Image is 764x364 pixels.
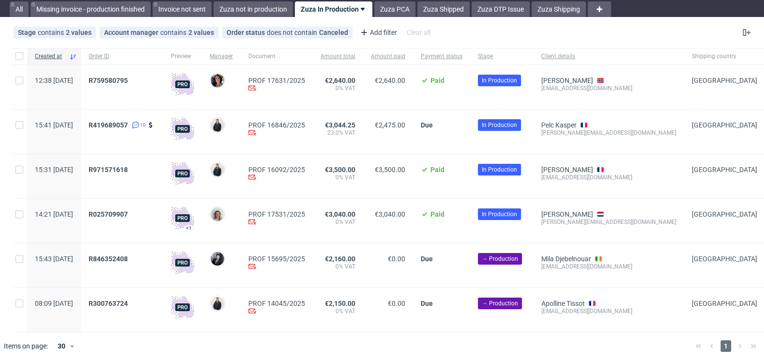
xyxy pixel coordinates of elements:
span: Due [421,121,433,129]
span: 15:41 [DATE] [35,121,73,129]
a: PROF 16092/2025 [248,166,305,174]
span: In Production [482,210,517,219]
span: Account manager [104,29,160,36]
span: Paid [430,166,444,174]
span: [GEOGRAPHIC_DATA] [692,166,757,174]
span: Manager [210,52,233,61]
a: All [10,1,29,17]
span: Amount paid [371,52,405,61]
span: Due [421,255,433,263]
a: Zuza PCA [374,1,415,17]
span: Items on page: [4,341,48,351]
a: PROF 17631/2025 [248,77,305,84]
span: Due [421,300,433,307]
div: [EMAIL_ADDRESS][DOMAIN_NAME] [541,174,676,181]
a: R846352408 [89,255,130,263]
span: → Production [482,254,518,263]
span: In Production [482,165,517,174]
a: R759580795 [89,77,130,84]
img: pro-icon.017ec5509f39f3e742e3.png [171,73,194,96]
div: 30 [52,339,69,353]
img: Monika Poźniak [211,207,224,221]
a: [PERSON_NAME] [541,166,593,174]
img: Adrian Margula [211,163,224,176]
span: Created at [35,52,65,61]
span: Shipping country [692,52,757,61]
a: PROF 14045/2025 [248,300,305,307]
div: 2 values [66,29,92,36]
img: pro-icon.017ec5509f39f3e742e3.png [171,162,194,185]
span: 0% VAT [321,174,355,181]
a: Zuza DTP Issue [472,1,530,17]
a: [PERSON_NAME] [541,77,593,84]
span: €2,150.00 [325,300,355,307]
span: Paid [430,210,444,218]
span: R846352408 [89,255,128,263]
span: contains [38,29,66,36]
span: 0% VAT [321,263,355,270]
img: pro-icon.017ec5509f39f3e742e3.png [171,206,194,230]
a: [PERSON_NAME] [541,210,593,218]
span: €2,640.00 [325,77,355,84]
span: Payment status [421,52,462,61]
img: Philippe Dubuy [211,252,224,266]
span: €3,500.00 [375,166,405,174]
span: Client details [541,52,676,61]
span: → Production [482,299,518,308]
span: R419689057 [89,121,128,129]
span: 08:09 [DATE] [35,300,73,307]
span: €2,160.00 [325,255,355,263]
span: Preview [171,52,194,61]
a: R300763724 [89,300,130,307]
span: R759580795 [89,77,128,84]
span: R971571618 [89,166,128,174]
span: [GEOGRAPHIC_DATA] [692,300,757,307]
span: Stage [18,29,38,36]
span: 14:21 [DATE] [35,210,73,218]
span: 0% VAT [321,218,355,226]
a: 10 [130,121,146,129]
span: Amount total [321,52,355,61]
span: €3,040.00 [325,210,355,218]
a: Zuza Shipping [532,1,586,17]
a: Zuza Shipped [417,1,470,17]
span: [GEOGRAPHIC_DATA] [692,255,757,263]
span: [GEOGRAPHIC_DATA] [692,77,757,84]
a: R025709907 [89,210,130,218]
span: Paid [430,77,444,84]
span: Order status [227,29,267,36]
div: [PERSON_NAME][EMAIL_ADDRESS][DOMAIN_NAME] [541,129,676,137]
img: pro-icon.017ec5509f39f3e742e3.png [171,251,194,274]
span: €2,640.00 [375,77,405,84]
span: 0% VAT [321,307,355,315]
img: Moreno Martinez Cristina [211,74,224,87]
div: Canceled [319,29,348,36]
span: Document [248,52,305,61]
a: Pelc Kasper [541,121,577,129]
a: R971571618 [89,166,130,174]
span: €3,040.00 [375,210,405,218]
span: 15:43 [DATE] [35,255,73,263]
div: 2 values [188,29,214,36]
a: PROF 15695/2025 [248,255,305,263]
a: R419689057 [89,121,130,129]
span: Stage [478,52,526,61]
span: €0.00 [388,255,405,263]
span: In Production [482,76,517,85]
span: R025709907 [89,210,128,218]
span: In Production [482,121,517,129]
span: €3,044.25 [325,121,355,129]
span: €2,475.00 [375,121,405,129]
div: [EMAIL_ADDRESS][DOMAIN_NAME] [541,84,676,92]
img: pro-icon.017ec5509f39f3e742e3.png [171,296,194,319]
img: pro-icon.017ec5509f39f3e742e3.png [171,117,194,141]
div: Clear all [405,26,432,39]
span: does not contain [267,29,319,36]
img: Adrian Margula [211,297,224,310]
a: Apolline Tissot [541,300,585,307]
span: R300763724 [89,300,128,307]
div: [PERSON_NAME][EMAIL_ADDRESS][DOMAIN_NAME] [541,218,676,226]
a: PROF 16846/2025 [248,121,305,129]
span: 12:38 [DATE] [35,77,73,84]
a: Zuza not in production [214,1,293,17]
